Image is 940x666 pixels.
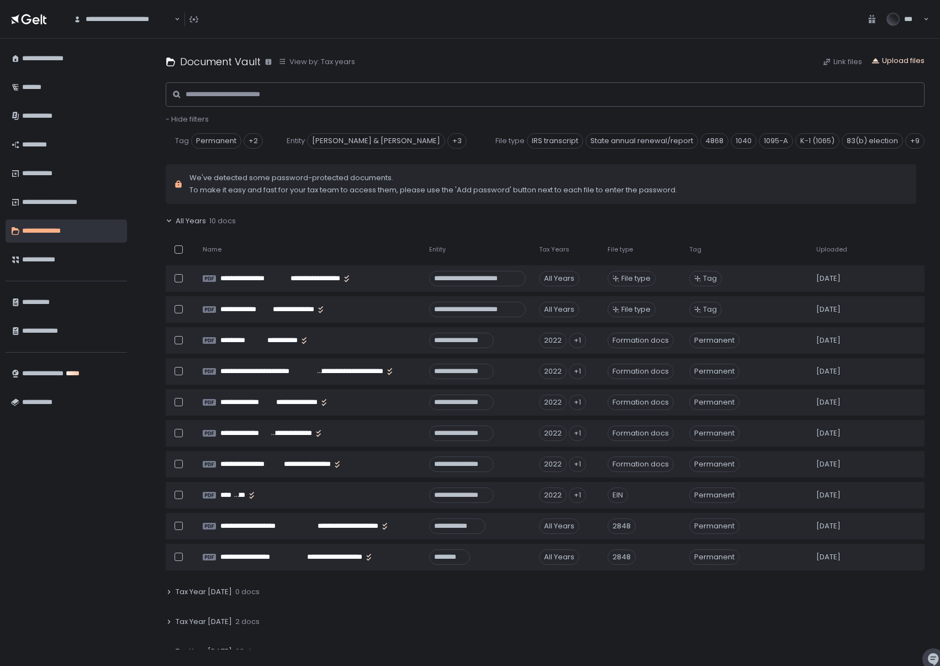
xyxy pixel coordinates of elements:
div: Formation docs [608,395,674,410]
span: 1095-A [759,133,793,149]
div: 2022 [539,457,567,472]
div: All Years [539,302,579,317]
div: +2 [244,133,263,149]
span: 10 docs [209,216,236,226]
span: Uploaded [816,245,847,254]
div: Formation docs [608,364,674,379]
span: Entity [287,136,305,146]
div: +1 [569,457,586,472]
div: Search for option [66,8,180,31]
span: 2 docs [235,617,260,627]
span: [DATE] [816,428,841,438]
span: [DATE] [816,521,841,531]
span: [DATE] [816,552,841,562]
span: Tax Year [DATE] [176,617,232,627]
button: Link files [822,57,862,67]
div: Formation docs [608,333,674,348]
span: Tag [703,305,717,314]
span: 28 docs [235,647,264,657]
div: All Years [539,271,579,286]
span: Permanent [689,549,740,565]
span: Tag [703,274,717,284]
span: State annual renewal/report [585,133,698,149]
div: 2022 [539,364,567,379]
span: Permanent [689,487,740,503]
span: [PERSON_NAME] & [PERSON_NAME] [307,133,445,149]
span: Permanent [689,457,740,472]
span: File type [495,136,525,146]
div: All Years [539,549,579,565]
div: +1 [569,364,586,379]
span: 83(b) election [842,133,903,149]
span: 1040 [731,133,757,149]
div: 2022 [539,487,567,503]
div: Formation docs [608,426,674,441]
span: Permanent [689,518,740,534]
div: +3 [447,133,467,149]
div: 2022 [539,395,567,410]
span: Permanent [191,133,241,149]
span: K-1 (1065) [795,133,839,149]
span: 4868 [700,133,728,149]
span: IRS transcript [527,133,583,149]
div: +1 [569,395,586,410]
div: All Years [539,518,579,534]
span: File type [621,274,651,284]
span: [DATE] [816,366,841,376]
span: To make it easy and fast for your tax team to access them, please use the 'Add password' button n... [189,185,677,195]
span: [DATE] [816,335,841,345]
span: Tag [689,245,701,254]
div: 2022 [539,426,567,441]
button: Upload files [871,56,925,66]
div: +1 [569,487,586,503]
span: Tax Years [539,245,569,254]
span: [DATE] [816,397,841,407]
span: Permanent [689,426,740,441]
button: - Hide filters [166,114,209,124]
span: Permanent [689,333,740,348]
div: EIN [608,487,628,503]
div: 2022 [539,333,567,348]
button: View by: Tax years [278,57,355,67]
span: Permanent [689,395,740,410]
span: Tax Year [DATE] [176,587,232,597]
span: [DATE] [816,274,841,284]
div: Formation docs [608,457,674,472]
span: [DATE] [816,305,841,314]
span: Entity [429,245,446,254]
div: +1 [569,333,586,348]
span: Permanent [689,364,740,379]
div: 2848 [608,518,636,534]
span: [DATE] [816,459,841,469]
span: Tag [175,136,189,146]
div: +9 [905,133,925,149]
span: File type [621,305,651,314]
span: We've detected some password-protected documents. [189,173,677,183]
span: [DATE] [816,490,841,500]
span: 0 docs [235,587,260,597]
span: All Years [176,216,206,226]
div: +1 [569,426,586,441]
span: File type [608,245,633,254]
span: Name [203,245,221,254]
div: 2848 [608,549,636,565]
span: Tax Year [DATE] [176,647,232,657]
h1: Document Vault [180,54,261,69]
